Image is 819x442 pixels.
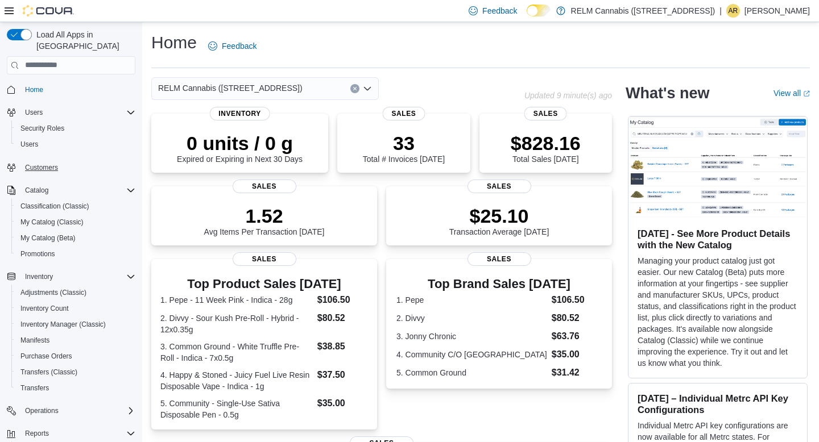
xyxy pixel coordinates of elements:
[204,205,325,227] p: 1.52
[11,198,140,214] button: Classification (Classic)
[11,348,140,364] button: Purchase Orders
[20,427,53,440] button: Reports
[16,231,80,245] a: My Catalog (Beta)
[20,202,89,211] span: Classification (Classic)
[11,214,140,230] button: My Catalog (Classic)
[20,368,77,377] span: Transfers (Classic)
[11,364,140,380] button: Transfers (Classic)
[160,398,313,420] dt: 5. Community - Single-Use Sativa Disposable Pen - 0.5g
[16,122,135,135] span: Security Roles
[2,269,140,285] button: Inventory
[726,4,740,18] div: Alysha Robinson
[382,107,425,120] span: Sales
[177,132,303,155] p: 0 units / 0 g
[719,4,722,18] p: |
[177,132,303,164] div: Expired or Expiring in Next 30 Days
[16,199,94,213] a: Classification (Classic)
[20,336,49,345] span: Manifests
[20,249,55,258] span: Promotions
[16,381,135,395] span: Transfers
[20,124,64,133] span: Security Roles
[16,302,135,315] span: Inventory Count
[25,108,43,117] span: Users
[20,106,135,119] span: Users
[16,199,135,213] span: Classification (Classic)
[25,272,53,281] span: Inventory
[20,270,135,283] span: Inventory
[527,16,527,17] span: Dark Mode
[204,205,325,236] div: Avg Items Per Transaction [DATE]
[20,270,57,283] button: Inventory
[449,205,549,227] p: $25.10
[11,136,140,152] button: Users
[20,184,53,197] button: Catalog
[16,122,69,135] a: Security Roles
[803,90,810,97] svg: External link
[16,318,135,331] span: Inventory Manager (Classic)
[638,255,798,369] p: Managing your product catalog just got easier. Our new Catalog (Beta) puts more information at yo...
[396,349,547,360] dt: 4. Community C/O [GEOGRAPHIC_DATA]
[25,429,49,438] span: Reports
[233,252,296,266] span: Sales
[552,311,602,325] dd: $80.52
[16,215,88,229] a: My Catalog (Classic)
[20,218,84,227] span: My Catalog (Classic)
[363,132,445,155] p: 33
[744,4,810,18] p: [PERSON_NAME]
[233,180,296,193] span: Sales
[20,140,38,149] span: Users
[511,132,581,164] div: Total Sales [DATE]
[317,368,368,382] dd: $37.50
[552,348,602,361] dd: $35.00
[20,161,63,174] a: Customers
[552,293,602,307] dd: $106.50
[552,330,602,343] dd: $63.76
[16,247,60,261] a: Promotions
[11,246,140,262] button: Promotions
[16,286,135,299] span: Adjustments (Classic)
[160,312,313,335] dt: 2. Divvy - Sour Kush Pre-Roll - Hybrid - 12x0.35g
[729,4,738,18] span: AR
[11,316,140,332] button: Inventory Manager (Classic)
[16,137,135,151] span: Users
[20,288,86,297] span: Adjustments (Classic)
[11,332,140,348] button: Manifests
[222,40,257,52] span: Feedback
[2,403,140,419] button: Operations
[2,105,140,120] button: Users
[23,5,74,16] img: Cova
[20,404,63,418] button: Operations
[16,349,135,363] span: Purchase Orders
[396,367,547,378] dt: 5. Common Ground
[350,84,359,93] button: Clear input
[363,132,445,164] div: Total # Invoices [DATE]
[20,383,49,393] span: Transfers
[2,426,140,441] button: Reports
[2,159,140,176] button: Customers
[527,5,551,16] input: Dark Mode
[638,228,798,251] h3: [DATE] - See More Product Details with the New Catalog
[20,352,72,361] span: Purchase Orders
[158,81,303,95] span: RELM Cannabis ([STREET_ADDRESS])
[11,120,140,136] button: Security Roles
[11,230,140,246] button: My Catalog (Beta)
[638,393,798,415] h3: [DATE] – Individual Metrc API Key Configurations
[552,366,602,380] dd: $31.42
[626,84,709,102] h2: What's new
[524,91,612,100] p: Updated 9 minute(s) ago
[511,132,581,155] p: $828.16
[160,277,368,291] h3: Top Product Sales [DATE]
[317,311,368,325] dd: $80.52
[773,89,810,98] a: View allExternal link
[2,81,140,98] button: Home
[160,294,313,306] dt: 1. Pepe - 11 Week Pink - Indica - 28g
[317,340,368,353] dd: $38.85
[16,215,135,229] span: My Catalog (Classic)
[204,35,261,57] a: Feedback
[317,293,368,307] dd: $106.50
[20,82,135,97] span: Home
[160,369,313,392] dt: 4. Happy & Stoned - Juicy Fuel Live Resin Disposable Vape - Indica - 1g
[396,331,547,342] dt: 3. Jonny Chronic
[20,304,69,313] span: Inventory Count
[16,231,135,245] span: My Catalog (Beta)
